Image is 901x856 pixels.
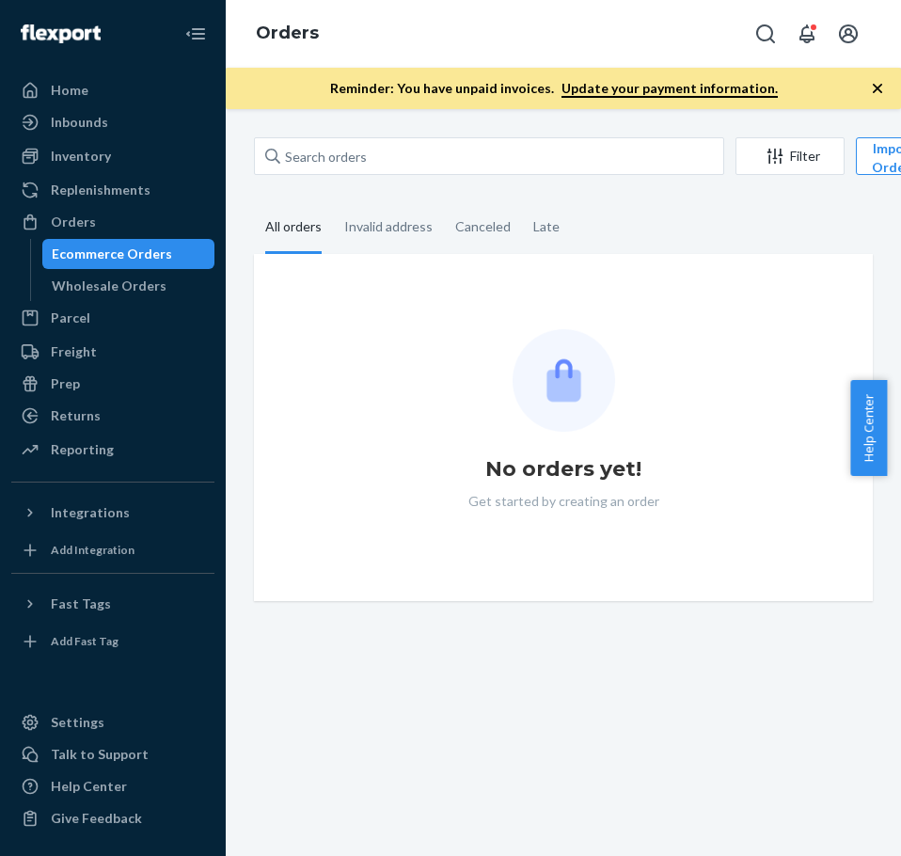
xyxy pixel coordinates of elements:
[11,337,214,367] a: Freight
[11,303,214,333] a: Parcel
[561,80,778,98] a: Update your payment information.
[51,181,150,199] div: Replenishments
[41,13,80,30] span: Chat
[11,401,214,431] a: Returns
[485,454,641,484] h1: No orders yet!
[11,141,214,171] a: Inventory
[344,202,433,251] div: Invalid address
[51,342,97,361] div: Freight
[51,594,111,613] div: Fast Tags
[736,147,844,166] div: Filter
[254,137,724,175] input: Search orders
[177,15,214,53] button: Close Navigation
[51,406,101,425] div: Returns
[11,589,214,619] button: Fast Tags
[513,329,615,432] img: Empty list
[11,75,214,105] a: Home
[51,440,114,459] div: Reporting
[51,713,104,732] div: Settings
[11,626,214,657] a: Add Fast Tag
[11,803,214,833] button: Give Feedback
[533,202,560,251] div: Late
[51,213,96,231] div: Orders
[830,15,867,53] button: Open account menu
[788,15,826,53] button: Open notifications
[468,492,659,511] p: Get started by creating an order
[11,369,214,399] a: Prep
[11,739,214,769] button: Talk to Support
[11,771,214,801] a: Help Center
[42,271,215,301] a: Wholesale Orders
[51,777,127,796] div: Help Center
[265,202,322,254] div: All orders
[51,633,119,649] div: Add Fast Tag
[51,745,149,764] div: Talk to Support
[51,542,134,558] div: Add Integration
[42,239,215,269] a: Ecommerce Orders
[455,202,511,251] div: Canceled
[11,707,214,737] a: Settings
[51,81,88,100] div: Home
[850,380,887,476] button: Help Center
[51,309,90,327] div: Parcel
[11,175,214,205] a: Replenishments
[11,107,214,137] a: Inbounds
[11,535,214,565] a: Add Integration
[11,435,214,465] a: Reporting
[241,7,334,61] ol: breadcrumbs
[735,137,845,175] button: Filter
[52,245,172,263] div: Ecommerce Orders
[52,277,166,295] div: Wholesale Orders
[11,498,214,528] button: Integrations
[21,24,101,43] img: Flexport logo
[256,23,319,43] a: Orders
[51,147,111,166] div: Inventory
[747,15,784,53] button: Open Search Box
[51,113,108,132] div: Inbounds
[11,207,214,237] a: Orders
[51,809,142,828] div: Give Feedback
[51,374,80,393] div: Prep
[330,79,778,98] p: Reminder: You have unpaid invoices.
[51,503,130,522] div: Integrations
